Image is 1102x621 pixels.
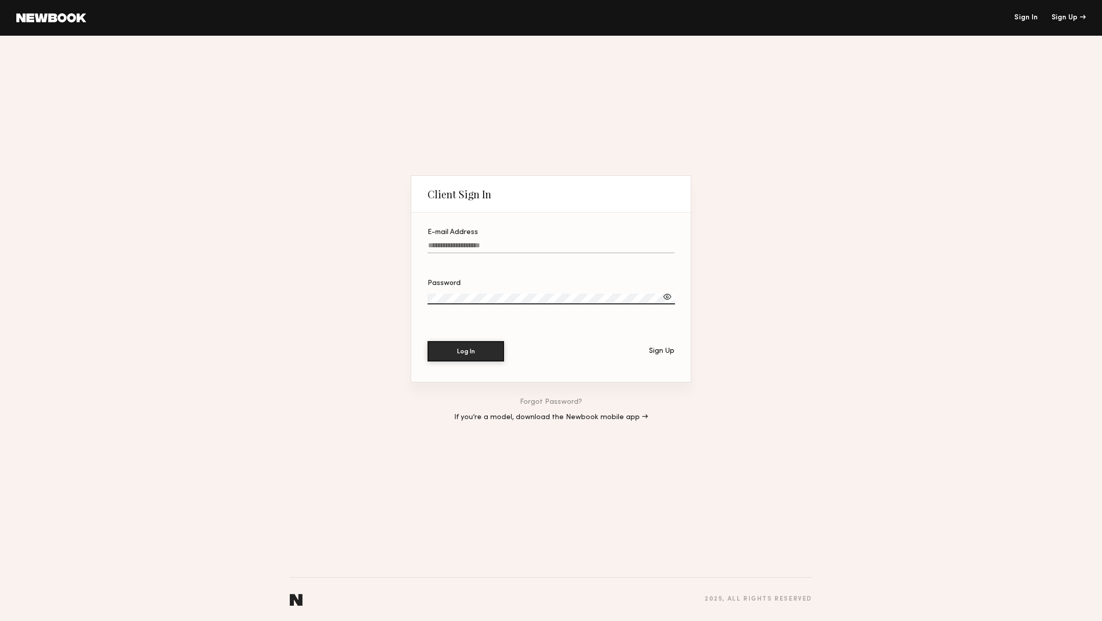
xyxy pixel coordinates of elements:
div: E-mail Address [428,229,674,236]
div: Sign Up [649,348,674,355]
a: Sign In [1014,14,1038,21]
a: If you’re a model, download the Newbook mobile app → [454,414,648,421]
div: 2025 , all rights reserved [705,596,812,603]
button: Log In [428,341,504,361]
div: Client Sign In [428,188,491,200]
div: Sign Up [1051,14,1086,21]
input: Password [428,294,675,304]
a: Forgot Password? [520,399,582,406]
div: Password [428,280,674,287]
input: E-mail Address [428,242,674,253]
